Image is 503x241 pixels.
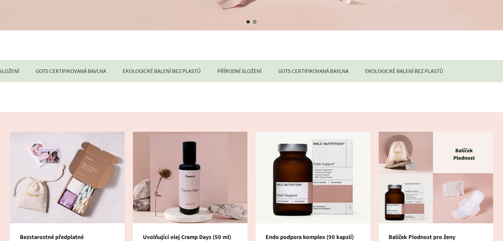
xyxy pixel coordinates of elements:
[252,18,258,25] a: Načíst snímek 2
[133,132,248,223] a: Uvolňující olej Cramp Days (50 ml) Uvolňující olej Cramp Days (50 ml)
[401,14,417,30] button: Další snímek
[278,67,349,76] div: GOTS CERTIFIKOVANÁ BAVLNA
[256,132,370,223] a: Endo podpora komplex (90 kapslí) Endo podpora komplex (90 kapslí)
[84,14,100,30] button: Předchozí snímek
[365,67,443,76] div: EKOLOGICKÉ BALENÍ BEZ PLASTŮ
[245,18,252,25] a: Posun 1, aktuální
[379,132,493,223] a: Balíček Plodnost pro ženy Balíček Plodnost pro ženy
[36,67,106,76] div: GOTS CERTIFIKOVANÁ BAVLNA
[123,67,201,76] div: EKOLOGICKÉ BALENÍ BEZ PLASTŮ
[217,67,262,76] div: PŘÍRODNÍ SLOŽENÍ
[10,132,125,223] a: Bezstarostné předplatné Bezstarostné předplatné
